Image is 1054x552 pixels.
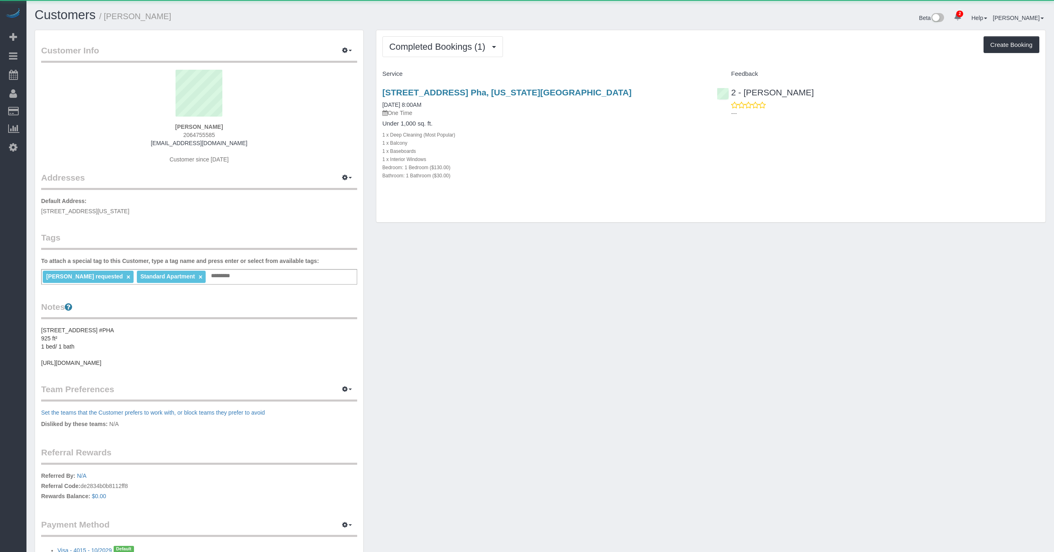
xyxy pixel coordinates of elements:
[41,44,357,63] legend: Customer Info
[41,197,87,205] label: Default Address:
[382,36,503,57] button: Completed Bookings (1)
[41,301,357,319] legend: Notes
[950,8,966,26] a: 2
[41,409,265,416] a: Set the teams that the Customer prefers to work with, or block teams they prefer to avoid
[382,148,416,154] small: 1 x Baseboards
[382,71,705,77] h4: Service
[41,492,90,500] label: Rewards Balance:
[382,132,455,138] small: 1 x Deep Cleaning (Most Popular)
[35,8,96,22] a: Customers
[382,88,632,97] a: [STREET_ADDRESS] Pha, [US_STATE][GEOGRAPHIC_DATA]
[919,15,944,21] a: Beta
[41,326,357,367] pre: [STREET_ADDRESS] #PHA 925 ft² 1 bed/ 1 bath [URL][DOMAIN_NAME]
[41,446,357,465] legend: Referral Rewards
[41,257,319,265] label: To attach a special tag to this Customer, type a tag name and press enter or select from availabl...
[46,273,123,280] span: [PERSON_NAME] requested
[717,88,814,97] a: 2 - [PERSON_NAME]
[41,472,75,480] label: Referred By:
[99,12,171,21] small: / [PERSON_NAME]
[41,208,130,214] span: [STREET_ADDRESS][US_STATE]
[993,15,1044,21] a: [PERSON_NAME]
[169,156,228,163] span: Customer since [DATE]
[41,420,108,428] label: Disliked by these teams:
[127,274,130,280] a: ×
[389,42,490,52] span: Completed Bookings (1)
[77,473,86,479] a: N/A
[984,36,1039,53] button: Create Booking
[717,71,1039,77] h4: Feedback
[41,472,357,502] p: de2834b0b8112ff8
[382,120,705,127] h4: Under 1,000 sq. ft.
[382,102,422,108] a: [DATE] 8:00AM
[41,482,80,490] label: Referral Code:
[731,109,1039,117] p: ---
[382,157,426,162] small: 1 x Interior Windows
[382,173,450,179] small: Bathroom: 1 Bathroom ($30.00)
[41,383,357,402] legend: Team Preferences
[151,140,247,146] a: [EMAIL_ADDRESS][DOMAIN_NAME]
[956,11,963,17] span: 2
[5,8,21,20] img: Automaid Logo
[382,165,450,170] small: Bedroom: 1 Bedroom ($130.00)
[931,13,944,24] img: New interface
[971,15,987,21] a: Help
[183,132,215,138] span: 2064755585
[109,421,119,427] span: N/A
[175,124,223,130] strong: [PERSON_NAME]
[92,493,106,499] a: $0.00
[199,274,202,280] a: ×
[41,232,357,250] legend: Tags
[41,519,357,537] legend: Payment Method
[141,273,195,280] span: Standard Apartment
[382,140,407,146] small: 1 x Balcony
[382,109,705,117] p: One Time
